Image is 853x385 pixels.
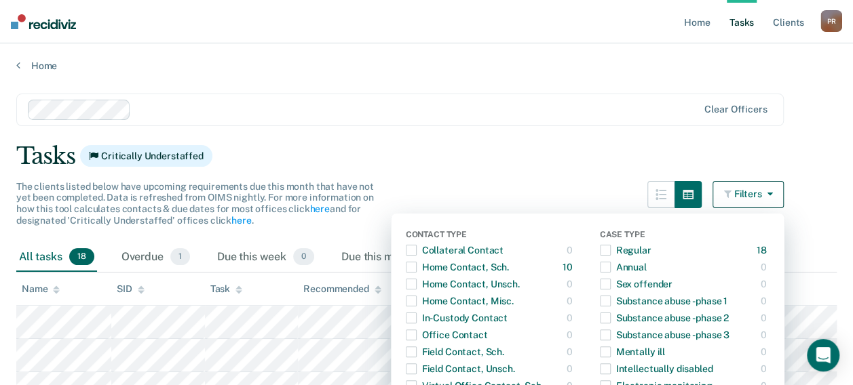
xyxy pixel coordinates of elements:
div: 0 [761,324,770,346]
img: Recidiviz [11,14,76,29]
div: 0 [761,273,770,295]
span: Critically Understaffed [80,145,212,167]
div: Recommended [303,283,381,295]
div: 0 [567,341,575,363]
div: 0 [567,307,575,329]
div: 0 [761,290,770,312]
div: Intellectually disabled [600,358,713,380]
div: 0 [567,358,575,380]
div: Case Type [600,230,770,242]
div: Home Contact, Sch. [406,256,509,278]
span: The clients listed below have upcoming requirements due this month that have not yet been complet... [16,181,374,226]
div: Collateral Contact [406,239,504,261]
span: 18 [69,248,94,266]
div: Clear officers [704,104,767,115]
a: here [309,203,329,214]
div: Office Contact [406,324,488,346]
div: P R [820,10,842,32]
div: Annual [600,256,647,278]
div: All tasks18 [16,243,97,272]
a: here [231,215,251,226]
div: 18 [757,239,770,261]
div: Sex offender [600,273,672,295]
div: 10 [563,256,575,278]
button: PR [820,10,842,32]
div: Contact Type [406,230,575,242]
div: Overdue1 [119,243,193,272]
div: Task [210,283,242,295]
div: In-Custody Contact [406,307,508,329]
div: 0 [567,324,575,346]
a: Home [16,60,837,72]
div: Tasks [16,142,837,170]
div: SID [117,283,145,295]
div: Due this week0 [214,243,317,272]
div: 0 [567,239,575,261]
div: Home Contact, Misc. [406,290,514,312]
div: Name [22,283,60,295]
div: Open Intercom Messenger [807,339,839,371]
div: 0 [567,273,575,295]
div: 0 [761,358,770,380]
span: 1 [170,248,190,266]
div: 0 [761,341,770,363]
div: Substance abuse - phase 1 [600,290,728,312]
div: Field Contact, Sch. [406,341,504,363]
div: Due this month17 [339,243,449,272]
div: Regular [600,239,651,261]
div: 0 [567,290,575,312]
div: Mentally ill [600,341,665,363]
div: Home Contact, Unsch. [406,273,520,295]
div: Substance abuse - phase 3 [600,324,730,346]
span: 0 [293,248,314,266]
button: Filters [713,181,784,208]
div: Field Contact, Unsch. [406,358,515,380]
div: 0 [761,307,770,329]
div: 0 [761,256,770,278]
div: Substance abuse - phase 2 [600,307,729,329]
